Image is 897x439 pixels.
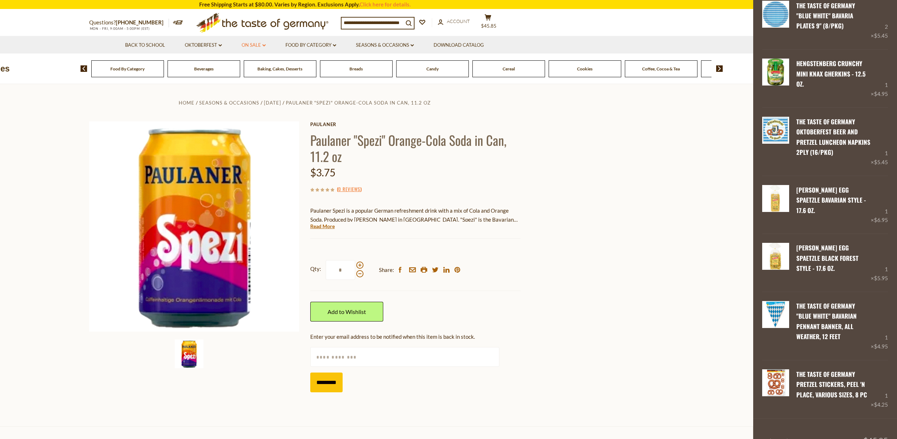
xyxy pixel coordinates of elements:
a: [DATE] [264,100,281,106]
img: The Taste of Germany Pretzel Stickers, Peel 'n Place, various sizes, 8 pc [762,369,789,396]
a: On Sale [242,41,266,49]
a: The Taste of Germany Pretzel Stickers, Peel 'n Place, various sizes, 8 pc [796,370,867,399]
img: The Taste of Germany Oktoberfest Beer and Pretzel Luncheon Napkins 2ply (16/pkg) [762,117,789,144]
a: The Taste of Germany "Blue White" Bavarian Pennant Banner, all weather, 12 feet [796,301,857,341]
div: 1 × [871,59,888,98]
span: ( ) [337,185,362,193]
a: Hengstenberg Crunchy Mini Knax Gherkins [762,59,789,98]
a: The Taste of Germany "Blue White" Bavaria Plates 9" (8/pkg) [796,1,855,31]
a: Oktoberfest [185,41,222,49]
a: Food By Category [285,41,336,49]
div: 1 × [871,369,888,409]
a: [PERSON_NAME] Egg Spaetzle Bavarian Style - 17.6 oz. [796,185,866,215]
span: $6.95 [874,217,888,223]
div: Enter your email address to be notified when this item is back in stock. [310,332,521,341]
a: The Taste of Germany Pretzel Stickers, Peel 'n Place, various sizes, 8 pc [762,369,789,409]
a: Back to School [125,41,165,49]
span: $3.75 [310,166,335,179]
a: The Taste of Germany Oktoberfest Beer and Pretzel Luncheon Napkins 2ply (16/pkg) [762,117,789,167]
a: Baking, Cakes, Desserts [257,66,302,71]
span: $45.85 [481,23,496,29]
a: Click here for details. [360,1,411,8]
p: Paulaner Spezi is a popular German refreshment drink with a mix of Cola and Orange Soda. Produced... [310,206,521,224]
div: 1 × [871,301,888,351]
a: Home [179,100,194,106]
span: $5.45 [874,32,888,39]
span: Account [447,18,470,24]
a: Seasons & Occasions [356,41,414,49]
img: The Taste of Germany "Blue White" Bavarian Pennant Banner, all weather, 12 feet [762,301,789,328]
button: $45.85 [477,14,499,32]
img: previous arrow [81,65,87,72]
img: Hengstenberg Crunchy Mini Knax Gherkins [762,59,789,86]
span: $5.95 [874,275,888,281]
a: 0 Reviews [338,185,360,193]
div: 1 × [871,117,888,167]
div: 2 × [871,1,888,41]
span: $4.95 [874,343,888,350]
a: Paulaner [310,121,521,127]
div: 1 × [871,243,888,283]
a: Download Catalog [434,41,484,49]
h1: Paulaner "Spezi" Orange-Cola Soda in Can, 11.2 oz [310,132,521,164]
a: Cereal [503,66,515,71]
a: Paulaner "Spezi" Orange-Cola Soda in Can, 11.2 oz [286,100,431,106]
img: The Taste of Germany "Blue White" Bavaria Plates 9" (8/pkg) [762,1,789,28]
a: [PERSON_NAME] Egg Spaetzle Black Forest Style - 17.6 oz. [796,243,859,273]
span: MON - FRI, 9:00AM - 5:00PM (EST) [89,27,150,31]
span: $4.25 [874,401,888,408]
a: Seasons & Occasions [199,100,259,106]
a: Read More [310,223,335,230]
a: Add to Wishlist [310,302,383,322]
a: The Taste of Germany Oktoberfest Beer and Pretzel Luncheon Napkins 2ply (16/pkg) [796,117,870,157]
a: Bechtle Egg Spaetzle Black Forest Style - 17.6 oz. [762,243,789,283]
input: Qty: [326,260,355,280]
img: Paulaner "Spezi" Orange-Cola Soda in Can, 11.2 oz [175,339,203,368]
img: Bechtle Egg Spaetzle Black Forest Style - 17.6 oz. [762,243,789,270]
img: Bechtle Egg Spaetzle Bavarian Style - 17.6 oz. [762,185,789,212]
span: $4.95 [874,91,888,97]
a: Cookies [577,66,592,71]
span: Share: [379,265,394,274]
a: Candy [426,66,439,71]
p: Questions? [89,18,169,27]
a: Bechtle Egg Spaetzle Bavarian Style - 17.6 oz. [762,185,789,225]
a: Account [438,18,470,26]
a: Beverages [194,66,214,71]
a: The Taste of Germany "Blue White" Bavarian Pennant Banner, all weather, 12 feet [762,301,789,351]
img: next arrow [716,65,723,72]
a: Hengstenberg Crunchy Mini Knax Gherkins - 12.5 oz. [796,59,866,88]
a: [PHONE_NUMBER] [116,19,164,26]
a: Coffee, Cocoa & Tea [642,66,680,71]
a: Food By Category [110,66,145,71]
a: The Taste of Germany "Blue White" Bavaria Plates 9" (8/pkg) [762,1,789,41]
a: Breads [349,66,363,71]
strong: Qty: [310,264,321,273]
span: $5.45 [874,159,888,165]
img: Paulaner "Spezi" Orange-Cola Soda in Can, 11.2 oz [89,121,299,332]
div: 1 × [871,185,888,225]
